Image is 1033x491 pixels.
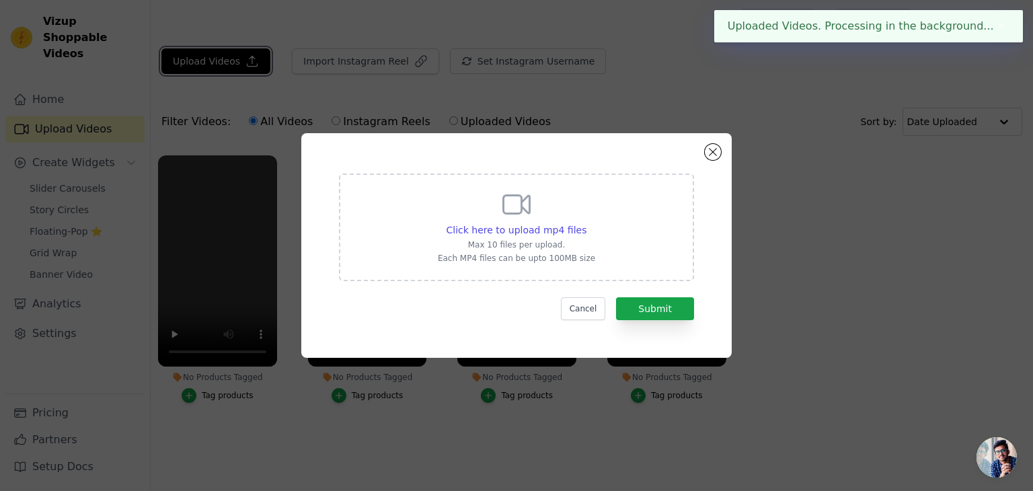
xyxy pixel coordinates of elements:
[705,144,721,160] button: Close modal
[438,239,595,250] p: Max 10 files per upload.
[994,18,1009,34] button: Close
[977,437,1017,478] div: Open chat
[714,10,1023,42] div: Uploaded Videos. Processing in the background...
[438,253,595,264] p: Each MP4 files can be upto 100MB size
[447,225,587,235] span: Click here to upload mp4 files
[561,297,606,320] button: Cancel
[616,297,694,320] button: Submit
